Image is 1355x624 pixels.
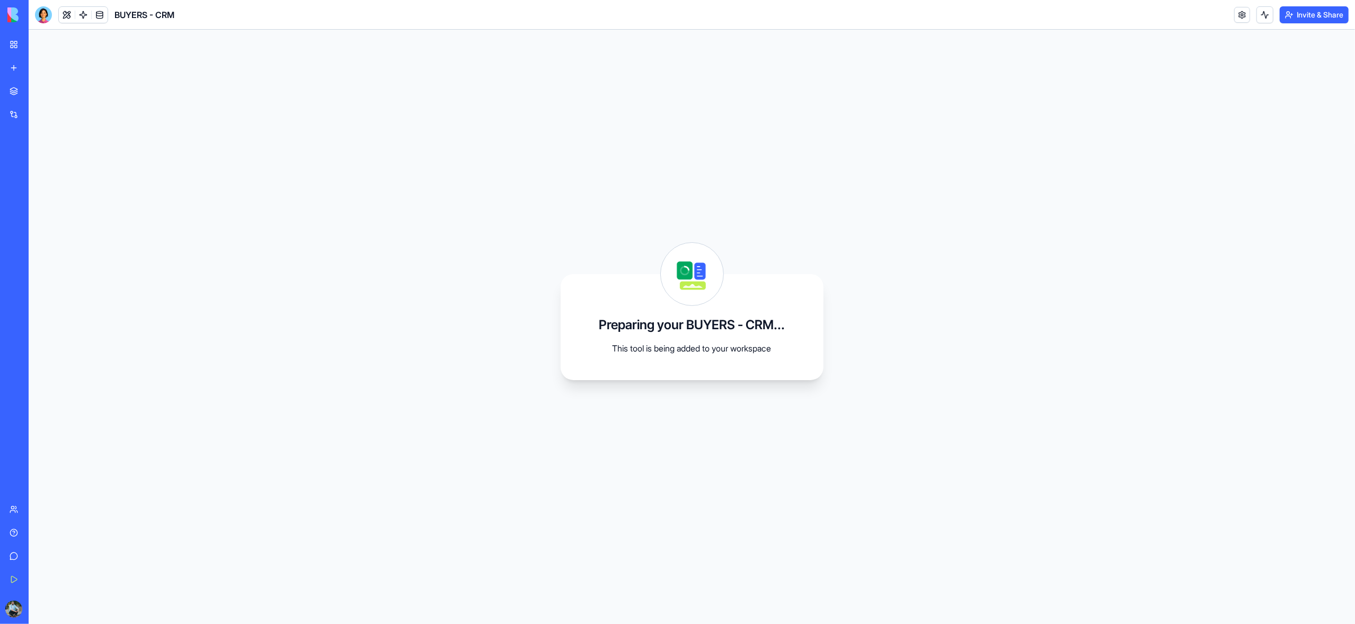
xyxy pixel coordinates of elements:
[586,342,798,355] p: This tool is being added to your workspace
[7,7,73,22] img: logo
[1280,6,1349,23] button: Invite & Share
[599,317,785,333] h3: Preparing your BUYERS - CRM...
[114,8,174,21] span: BUYERS - CRM
[5,601,22,618] img: ACg8ocJNHXTW_YLYpUavmfs3syqsdHTtPnhfTho5TN6JEWypo_6Vv8rXJA=s96-c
